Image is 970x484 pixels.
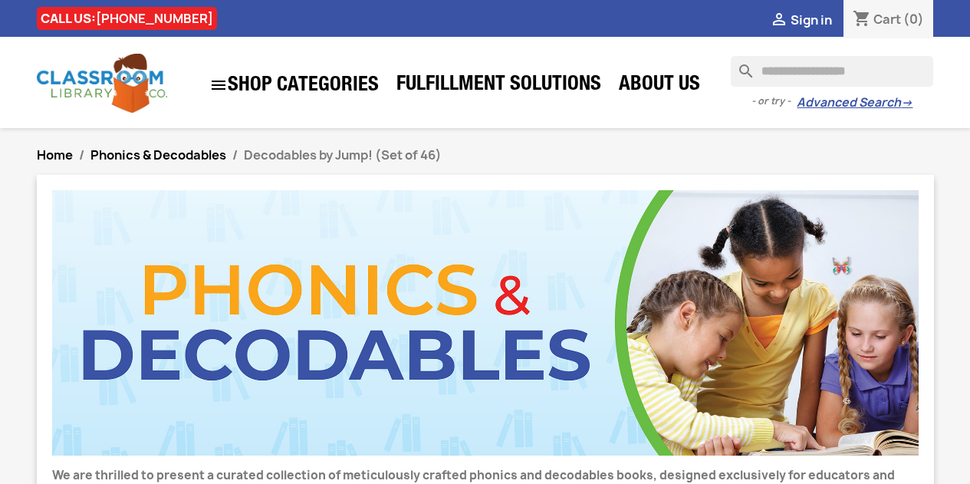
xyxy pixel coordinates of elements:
input: Search [731,56,933,87]
span: (0) [903,11,924,28]
img: CLC_Phonics_And_Decodables.jpg [52,190,919,456]
a: Home [37,147,73,163]
i: search [731,56,749,74]
a: [PHONE_NUMBER] [96,10,213,27]
a: SHOP CATEGORIES [202,68,386,102]
a: Phonics & Decodables [90,147,226,163]
a: Fulfillment Solutions [389,71,609,101]
span: → [901,95,912,110]
i:  [770,12,788,30]
i:  [209,76,228,94]
span: Sign in [791,12,832,28]
a: Advanced Search→ [797,95,912,110]
img: Classroom Library Company [37,54,167,113]
i: shopping_cart [853,11,871,29]
span: Cart [873,11,901,28]
span: Decodables by Jump! (Set of 46) [244,147,442,163]
div: CALL US: [37,7,217,30]
a: About Us [611,71,708,101]
a:  Sign in [770,12,832,28]
span: - or try - [751,94,797,109]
